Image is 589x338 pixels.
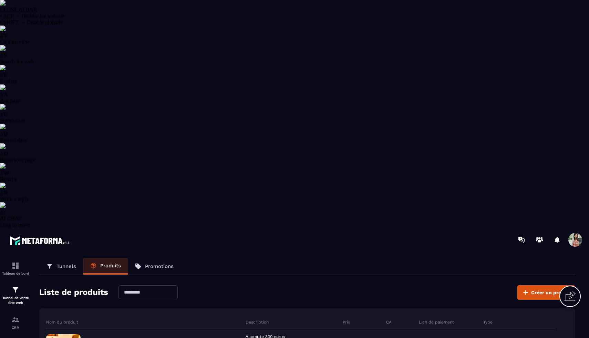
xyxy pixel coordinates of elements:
p: Description [246,319,269,325]
a: Tunnels [39,258,83,275]
a: Produits [83,258,128,275]
a: formationformationTunnel de vente Site web [2,280,29,310]
a: formationformationCRM [2,310,29,335]
img: formation [11,316,20,324]
img: formation [11,286,20,294]
h2: Liste de produits [39,285,108,300]
img: logo [10,234,72,247]
p: Promotions [145,263,174,269]
p: Type [483,319,493,325]
p: Tunnels [56,263,76,269]
p: CRM [2,326,29,329]
p: Nom du produit [46,319,78,325]
p: Tableau de bord [2,272,29,275]
p: Produits [100,263,121,269]
p: Tunnel de vente Site web [2,296,29,305]
p: Lien de paiement [419,319,454,325]
button: Créer un produit [517,285,575,300]
a: Promotions [128,258,180,275]
img: formation [11,262,20,270]
p: CA [386,319,392,325]
a: formationformationTableau de bord [2,256,29,280]
p: Prix [343,319,350,325]
span: Créer un produit [531,289,571,296]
